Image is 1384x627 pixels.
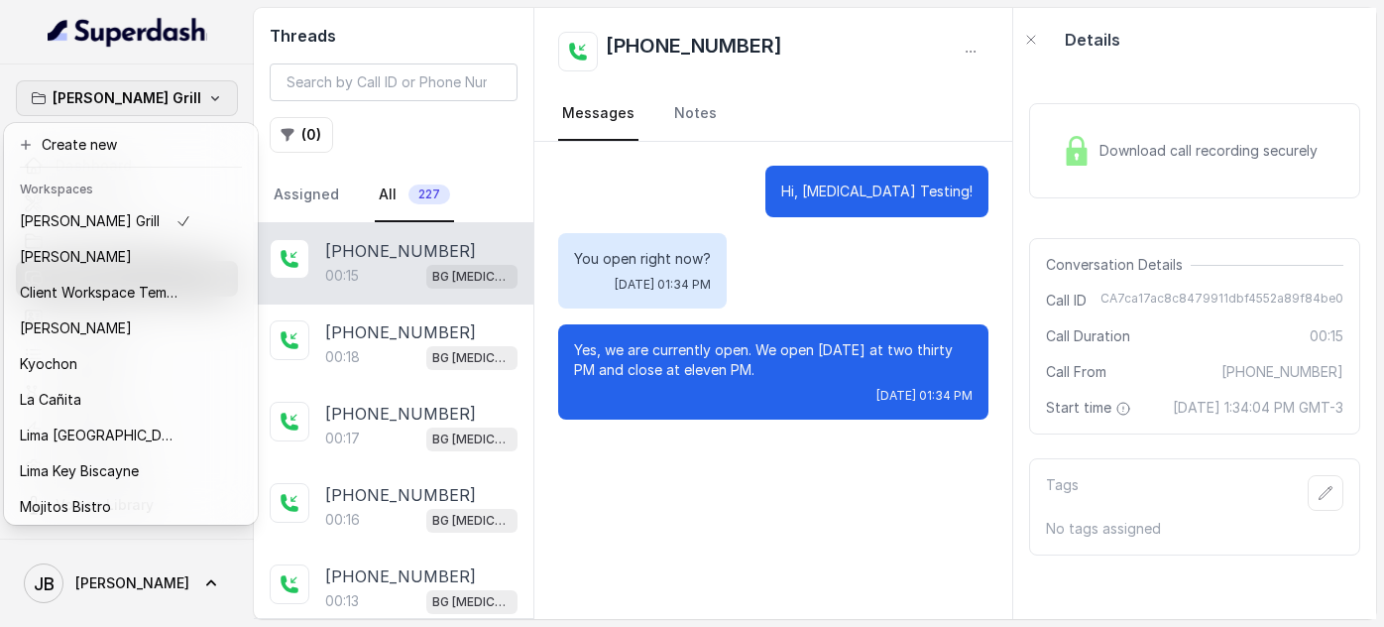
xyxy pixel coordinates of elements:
[20,245,132,269] p: [PERSON_NAME]
[20,388,81,412] p: La Cañita
[20,281,178,305] p: Client Workspace Template
[16,80,238,116] button: [PERSON_NAME] Grill
[20,316,132,340] p: [PERSON_NAME]
[20,352,77,376] p: Kyochon
[53,86,201,110] p: [PERSON_NAME] Grill
[8,172,254,203] header: Workspaces
[20,459,139,483] p: Lima Key Biscayne
[20,424,178,447] p: Lima [GEOGRAPHIC_DATA]
[20,495,111,519] p: Mojitos Bistro
[20,209,160,233] p: [PERSON_NAME] Grill
[8,127,254,163] button: Create new
[4,123,258,525] div: [PERSON_NAME] Grill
